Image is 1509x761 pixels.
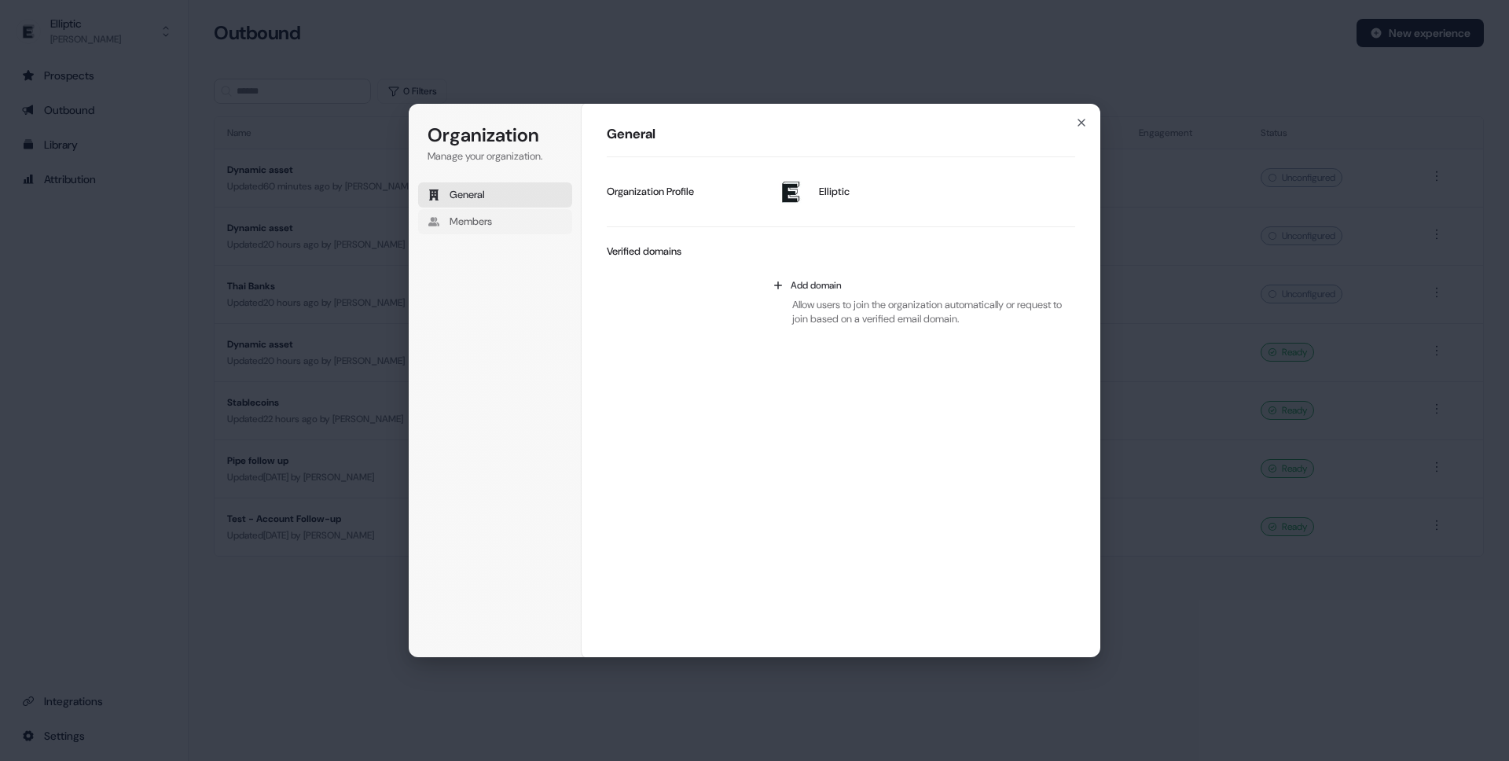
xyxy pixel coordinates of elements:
[607,125,1075,144] h1: General
[450,188,485,202] span: General
[819,185,850,199] span: Elliptic
[428,123,563,148] h1: Organization
[607,244,681,259] p: Verified domains
[418,182,572,208] button: General
[764,273,1075,298] button: Add domain
[450,215,492,229] span: Members
[428,149,563,164] p: Manage your organization.
[772,173,810,211] img: Elliptic
[607,185,694,199] p: Organization Profile
[418,209,572,234] button: Members
[791,279,842,292] span: Add domain
[764,298,1075,326] p: Allow users to join the organization automatically or request to join based on a verified email d...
